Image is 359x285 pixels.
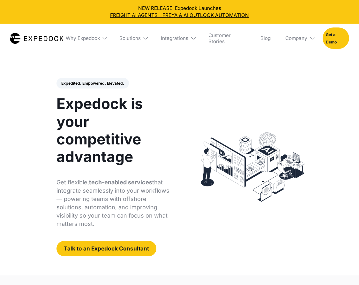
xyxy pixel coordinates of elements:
div: Integrations [161,35,188,41]
a: FREIGHT AI AGENTS - FREYA & AI OUTLOOK AUTOMATION [5,12,354,19]
a: Customer Stories [203,24,251,53]
div: Company [285,35,307,41]
div: Why Expedock [66,35,100,41]
h1: Expedock is your competitive advantage [56,95,172,166]
div: NEW RELEASE: Expedock Launches [5,5,354,19]
a: Talk to an Expedock Consultant [56,241,156,256]
div: Solutions [119,35,141,41]
p: Get flexible, that integrate seamlessly into your workflows — powering teams with offshore soluti... [56,178,172,228]
a: Get a Demo [323,27,349,49]
strong: tech-enabled services [89,179,152,186]
a: Blog [255,24,275,53]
